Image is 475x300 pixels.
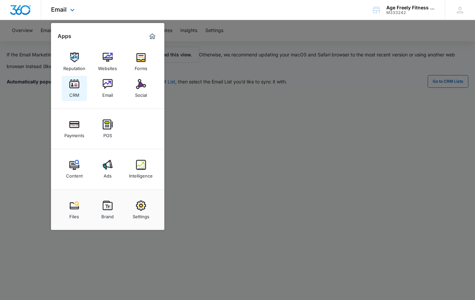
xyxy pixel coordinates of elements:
a: Files [62,197,87,223]
a: Email [95,76,120,101]
a: Reputation [62,49,87,74]
div: Social [135,89,147,98]
a: Websites [95,49,120,74]
div: Reputation [63,62,85,71]
div: Websites [98,62,117,71]
a: Social [128,76,154,101]
div: Forms [135,62,147,71]
div: Brand [101,211,114,219]
div: Intelligence [129,170,153,179]
h2: Apps [58,33,71,39]
div: Payments [64,129,84,138]
a: Brand [95,197,120,223]
div: Settings [133,211,149,219]
div: account name [386,5,435,10]
div: Ads [104,170,112,179]
span: Email [51,6,67,13]
a: POS [95,116,120,141]
div: CRM [69,89,79,98]
a: Content [62,157,87,182]
div: account id [386,10,435,15]
a: Settings [128,197,154,223]
a: Ads [95,157,120,182]
a: Intelligence [128,157,154,182]
a: CRM [62,76,87,101]
div: POS [103,129,112,138]
div: Email [102,89,113,98]
a: Payments [62,116,87,141]
a: Marketing 360® Dashboard [147,31,158,42]
a: Forms [128,49,154,74]
div: Files [69,211,79,219]
div: Content [66,170,83,179]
